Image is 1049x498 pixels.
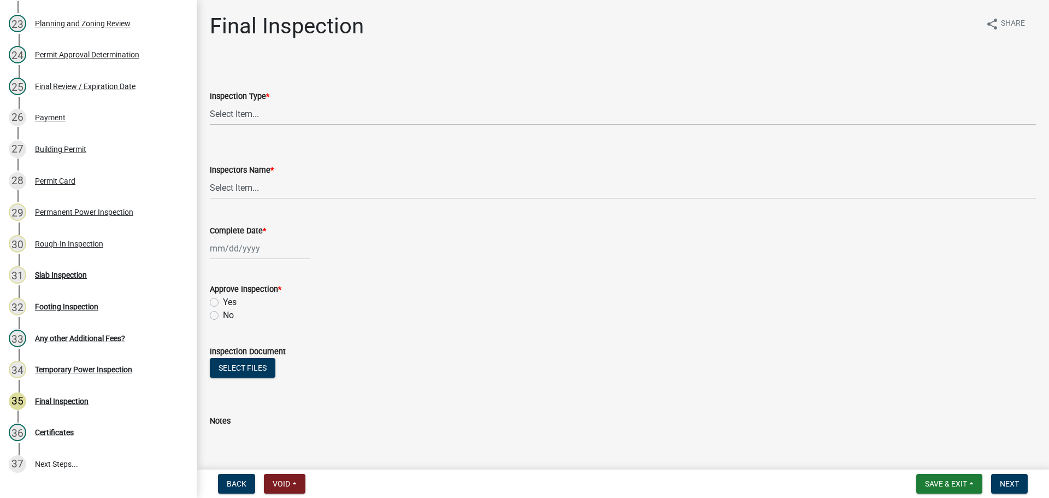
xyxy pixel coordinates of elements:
[9,109,26,126] div: 26
[210,286,281,294] label: Approve Inspection
[35,240,103,248] div: Rough-In Inspection
[986,17,999,31] i: share
[9,235,26,253] div: 30
[210,418,231,425] label: Notes
[1001,17,1025,31] span: Share
[35,20,131,27] div: Planning and Zoning Review
[210,227,266,235] label: Complete Date
[916,474,982,494] button: Save & Exit
[35,303,98,310] div: Footing Inspection
[210,237,310,260] input: mm/dd/yyyy
[210,13,364,39] h1: Final Inspection
[9,298,26,315] div: 32
[1000,479,1019,488] span: Next
[35,208,133,216] div: Permanent Power Inspection
[273,479,290,488] span: Void
[9,46,26,63] div: 24
[35,271,87,279] div: Slab Inspection
[9,15,26,32] div: 23
[227,479,246,488] span: Back
[210,93,269,101] label: Inspection Type
[35,51,139,58] div: Permit Approval Determination
[9,392,26,410] div: 35
[35,177,75,185] div: Permit Card
[210,348,286,356] label: Inspection Document
[264,474,305,494] button: Void
[223,296,237,309] label: Yes
[9,455,26,473] div: 37
[35,335,125,342] div: Any other Additional Fees?
[218,474,255,494] button: Back
[9,361,26,378] div: 34
[35,397,89,405] div: Final Inspection
[925,479,967,488] span: Save & Exit
[210,167,274,174] label: Inspectors Name
[9,203,26,221] div: 29
[35,429,74,436] div: Certificates
[9,266,26,284] div: 31
[977,13,1034,34] button: shareShare
[9,424,26,441] div: 36
[35,83,135,90] div: Final Review / Expiration Date
[35,145,86,153] div: Building Permit
[9,78,26,95] div: 25
[223,309,234,322] label: No
[9,330,26,347] div: 33
[35,114,66,121] div: Payment
[35,366,132,373] div: Temporary Power Inspection
[991,474,1028,494] button: Next
[210,358,275,378] button: Select files
[9,172,26,190] div: 28
[9,140,26,158] div: 27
